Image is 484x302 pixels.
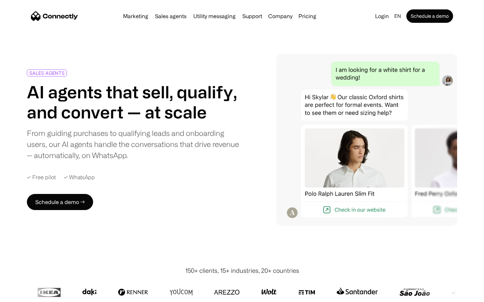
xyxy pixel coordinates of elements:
[296,13,319,19] a: Pricing
[152,13,189,19] a: Sales agents
[185,266,299,275] div: 150+ clients, 15+ industries, 20+ countries
[27,128,239,161] div: From guiding purchases to qualifying leads and onboarding users, our AI agents handle the convers...
[268,11,292,21] div: Company
[64,174,95,181] div: ✓ WhatsApp
[191,13,238,19] a: Utility messaging
[406,9,453,23] a: Schedule a demo
[120,13,151,19] a: Marketing
[13,290,40,300] ul: Language list
[27,82,239,122] h1: AI agents that sell, qualify, and convert — at scale
[29,70,65,75] div: SALES AGENTS
[240,13,265,19] a: Support
[372,11,392,21] a: Login
[27,194,93,210] a: Schedule a demo →
[7,290,40,300] aside: Language selected: English
[394,11,401,21] div: en
[27,174,56,181] div: ✓ Free pilot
